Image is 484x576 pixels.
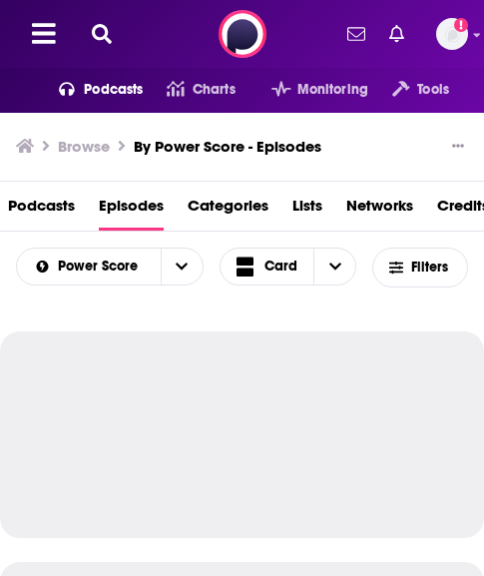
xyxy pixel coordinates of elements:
a: Logged in as HavasFormulab2b [436,18,468,50]
span: Tools [417,76,449,104]
a: Podcasts [8,190,75,231]
a: Networks [346,190,413,231]
h3: Browse [58,137,110,156]
span: Power Score [58,260,145,274]
a: Episodes [99,190,164,231]
img: Podchaser - Follow, Share and Rate Podcasts [219,10,266,58]
button: Show More Button [444,137,472,157]
a: By Power Score - Episodes [134,137,321,156]
button: Choose View [220,248,357,286]
a: Lists [292,190,322,231]
button: open menu [17,260,161,274]
a: Show notifications dropdown [381,17,412,51]
img: User Profile [436,18,468,50]
a: Categories [188,190,268,231]
button: open menu [35,74,144,106]
span: Card [264,260,297,274]
h2: Choose List sort [16,248,204,286]
button: open menu [161,249,203,285]
button: open menu [247,74,368,106]
a: Charts [143,74,235,106]
button: Filters [372,248,468,288]
span: Charts [193,76,236,104]
span: Monitoring [297,76,368,104]
svg: Add a profile image [454,18,468,32]
span: Podcasts [84,76,143,104]
button: open menu [368,74,449,106]
span: Filters [411,261,451,275]
a: Show notifications dropdown [339,17,373,51]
